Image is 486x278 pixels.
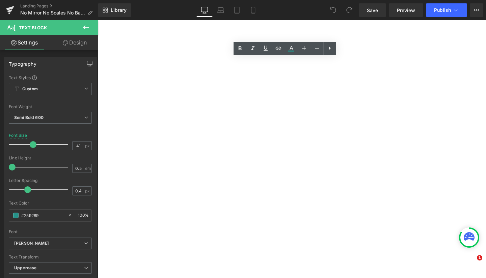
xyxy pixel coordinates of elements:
[9,133,27,138] div: Font Size
[213,3,229,17] a: Laptop
[9,201,92,206] div: Text Color
[20,3,98,9] a: Landing Pages
[470,3,483,17] button: More
[19,25,47,30] span: Text Block
[397,7,415,14] span: Preview
[229,3,245,17] a: Tablet
[14,115,44,120] b: Semi Bold 600
[9,178,92,183] div: Letter Spacing
[20,10,85,16] span: No Mirror No Scales No Bail Challenge 2 - [DATE]
[245,3,261,17] a: Mobile
[434,7,451,13] span: Publish
[85,189,91,193] span: px
[14,241,49,246] i: [PERSON_NAME]
[426,3,467,17] button: Publish
[98,3,131,17] a: New Library
[85,166,91,171] span: em
[50,35,99,50] a: Design
[477,255,482,260] span: 1
[14,265,36,270] b: Uppercase
[326,3,340,17] button: Undo
[9,255,92,259] div: Text Transform
[75,210,91,221] div: %
[9,75,92,80] div: Text Styles
[22,86,38,92] b: Custom
[196,3,213,17] a: Desktop
[85,144,91,148] span: px
[9,229,92,234] div: Font
[111,7,127,13] span: Library
[9,57,36,67] div: Typography
[463,255,479,271] iframe: Intercom live chat
[9,104,92,109] div: Font Weight
[21,212,64,219] input: Color
[343,3,356,17] button: Redo
[367,7,378,14] span: Save
[389,3,423,17] a: Preview
[9,156,92,160] div: Line Height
